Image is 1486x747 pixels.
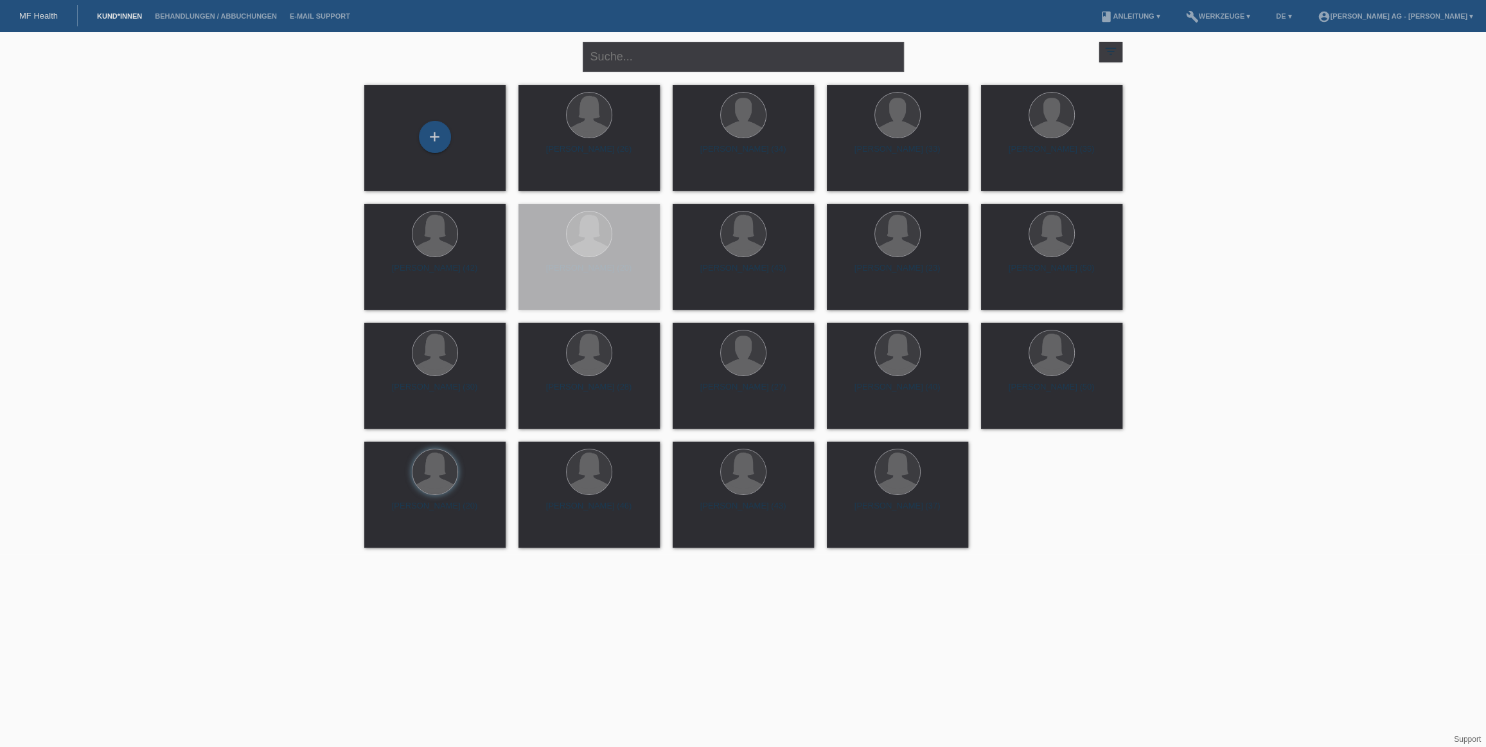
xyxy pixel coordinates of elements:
div: [PERSON_NAME] (28) [529,382,650,402]
div: [PERSON_NAME] (43) [683,263,804,283]
input: Suche... [583,42,904,72]
div: [PERSON_NAME] (34) [683,144,804,165]
div: [PERSON_NAME] (40) [837,382,958,402]
div: [PERSON_NAME] (20) [529,263,650,283]
a: account_circle[PERSON_NAME] AG - [PERSON_NAME] ▾ [1311,12,1480,20]
i: build [1186,10,1199,23]
div: [PERSON_NAME] (50) [991,263,1112,283]
div: [PERSON_NAME] (27) [683,382,804,402]
a: E-Mail Support [283,12,357,20]
i: book [1100,10,1113,23]
a: MF Health [19,11,58,21]
i: filter_list [1104,44,1118,59]
div: [PERSON_NAME] (30) [375,382,495,402]
a: DE ▾ [1269,12,1298,20]
div: [PERSON_NAME] (20) [375,501,495,521]
div: [PERSON_NAME] (46) [529,501,650,521]
a: Kund*innen [91,12,148,20]
a: Behandlungen / Abbuchungen [148,12,283,20]
div: [PERSON_NAME] (42) [375,263,495,283]
div: [PERSON_NAME] (43) [683,501,804,521]
div: [PERSON_NAME] (37) [837,501,958,521]
div: [PERSON_NAME] (23) [837,263,958,283]
div: [PERSON_NAME] (50) [991,382,1112,402]
a: Support [1454,735,1481,744]
i: account_circle [1317,10,1330,23]
div: [PERSON_NAME] (35) [991,144,1112,165]
a: bookAnleitung ▾ [1093,12,1166,20]
div: [PERSON_NAME] (33) [837,144,958,165]
div: Kund*in hinzufügen [420,126,450,148]
div: [PERSON_NAME] (26) [529,144,650,165]
a: buildWerkzeuge ▾ [1180,12,1257,20]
